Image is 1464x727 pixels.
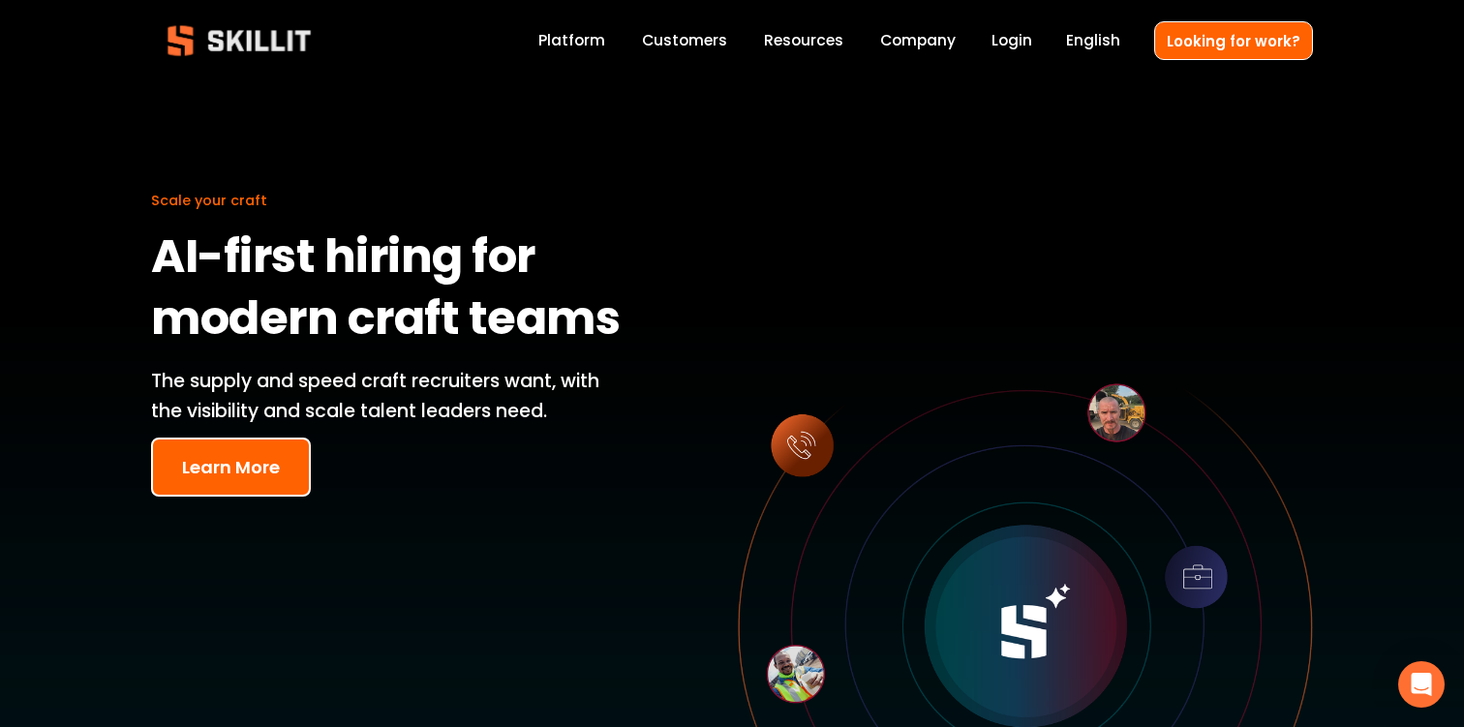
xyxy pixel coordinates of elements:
img: Skillit [151,12,327,70]
a: Company [880,28,956,54]
button: Learn More [151,438,311,497]
a: Login [991,28,1032,54]
a: Looking for work? [1154,21,1313,59]
a: folder dropdown [764,28,843,54]
a: Customers [642,28,727,54]
span: Scale your craft [151,191,267,210]
div: language picker [1066,28,1120,54]
a: Platform [538,28,605,54]
p: The supply and speed craft recruiters want, with the visibility and scale talent leaders need. [151,367,629,426]
strong: AI-first hiring for modern craft teams [151,221,620,362]
div: Open Intercom Messenger [1398,661,1445,708]
span: English [1066,29,1120,51]
span: Resources [764,29,843,51]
